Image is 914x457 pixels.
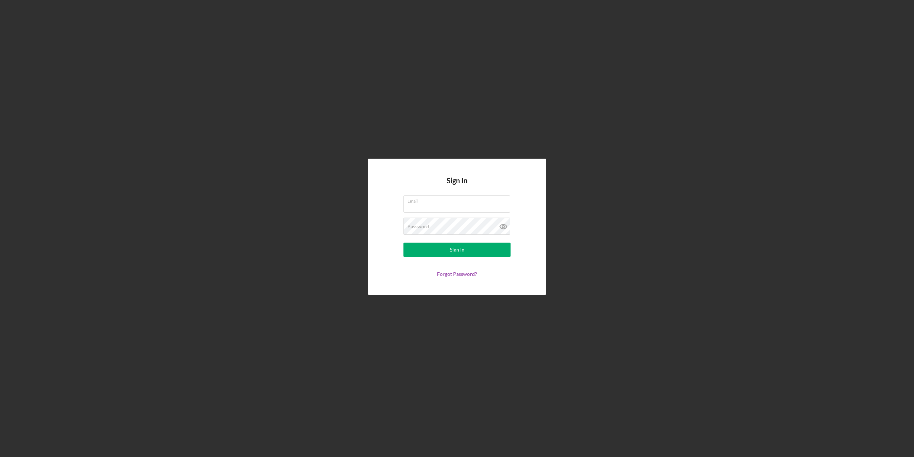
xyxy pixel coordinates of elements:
[450,243,464,257] div: Sign In
[403,243,511,257] button: Sign In
[447,177,467,195] h4: Sign In
[437,271,477,277] a: Forgot Password?
[407,224,429,229] label: Password
[407,196,510,204] label: Email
